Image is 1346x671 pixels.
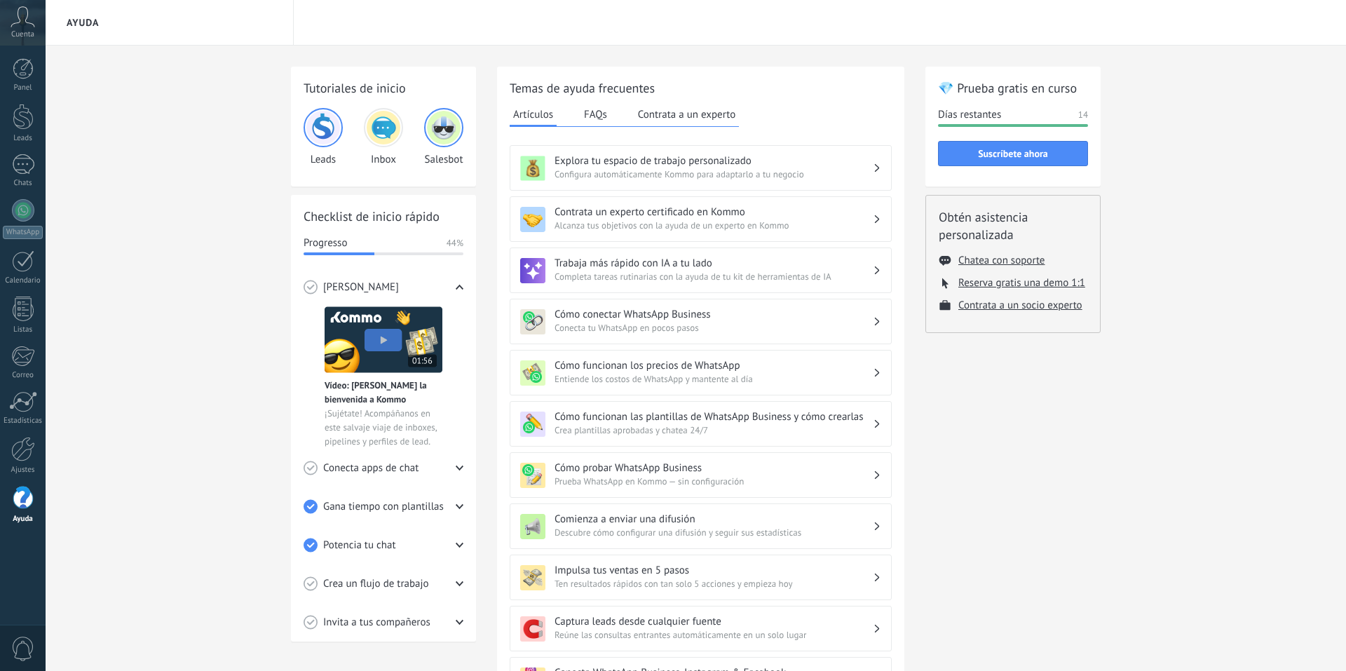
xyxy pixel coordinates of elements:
[555,461,873,475] h3: Cómo probar WhatsApp Business
[555,372,873,386] span: Entiende los costos de WhatsApp y mantente al día
[304,236,347,250] span: Progresso
[304,79,463,97] h2: Tutoriales de inicio
[510,79,892,97] h2: Temas de ayuda frecuentes
[555,205,873,219] h3: Contrata un experto certificado en Kommo
[958,254,1045,267] button: Chatea con soporte
[978,149,1048,158] span: Suscríbete ahora
[447,236,463,250] span: 44%
[3,276,43,285] div: Calendario
[3,466,43,475] div: Ajustes
[323,280,399,294] span: [PERSON_NAME]
[325,379,442,407] span: Vídeo: [PERSON_NAME] la bienvenida a Kommo
[555,564,873,577] h3: Impulsa tus ventas en 5 pasos
[3,179,43,188] div: Chats
[510,104,557,127] button: Artículos
[323,538,396,553] span: Potencia tu chat
[958,299,1082,312] button: Contrata a un socio experto
[3,515,43,524] div: Ayuda
[424,108,463,166] div: Salesbot
[3,134,43,143] div: Leads
[938,108,1001,122] span: Días restantes
[938,141,1088,166] button: Suscríbete ahora
[555,615,873,628] h3: Captura leads desde cualquier fuente
[323,577,429,591] span: Crea un flujo de trabajo
[555,321,873,335] span: Conecta tu WhatsApp en pocos pasos
[325,407,442,449] span: ¡Sujétate! Acompáñanos en este salvaje viaje de inboxes, pipelines y perfiles de lead.
[555,359,873,372] h3: Cómo funcionan los precios de WhatsApp
[634,104,739,125] button: Contrata a un experto
[939,208,1087,243] h2: Obtén asistencia personalizada
[3,371,43,380] div: Correo
[555,270,873,284] span: Completa tareas rutinarias con la ayuda de tu kit de herramientas de IA
[555,577,873,591] span: Ten resultados rápidos con tan solo 5 acciones y empieza hoy
[555,475,873,489] span: Prueba WhatsApp en Kommo — sin configuración
[3,226,43,239] div: WhatsApp
[323,461,419,475] span: Conecta apps de chat
[3,325,43,334] div: Listas
[938,79,1088,97] h2: 💎 Prueba gratis en curso
[304,108,343,166] div: Leads
[555,423,873,438] span: Crea plantillas aprobadas y chatea 24/7
[555,628,873,642] span: Reúne las consultas entrantes automáticamente en un solo lugar
[323,616,430,630] span: Invita a tus compañeros
[364,108,403,166] div: Inbox
[3,416,43,426] div: Estadísticas
[555,513,873,526] h3: Comienza a enviar una difusión
[958,276,1085,290] button: Reserva gratis una demo 1:1
[580,104,611,125] button: FAQs
[325,306,442,373] img: Meet video
[555,219,873,233] span: Alcanza tus objetivos con la ayuda de un experto en Kommo
[1078,108,1088,122] span: 14
[555,154,873,168] h3: Explora tu espacio de trabajo personalizado
[555,308,873,321] h3: Cómo conectar WhatsApp Business
[555,526,873,540] span: Descubre cómo configurar una difusión y seguir sus estadísticas
[3,83,43,93] div: Panel
[304,208,463,225] h2: Checklist de inicio rápido
[555,410,873,423] h3: Cómo funcionan las plantillas de WhatsApp Business y cómo crearlas
[11,30,34,39] span: Cuenta
[555,168,873,182] span: Configura automáticamente Kommo para adaptarlo a tu negocio
[555,257,873,270] h3: Trabaja más rápido con IA a tu lado
[323,500,444,514] span: Gana tiempo con plantillas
